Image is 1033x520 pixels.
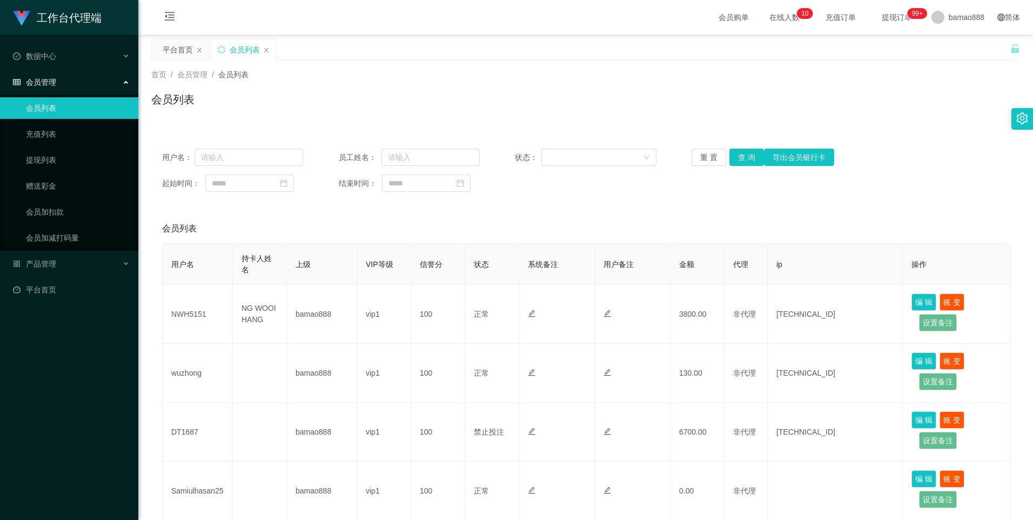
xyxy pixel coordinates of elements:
td: [TECHNICAL_ID] [768,403,903,462]
i: 图标: edit [528,369,535,376]
i: 图标: edit [603,486,611,494]
input: 请输入 [194,149,304,166]
td: 100 [411,344,465,403]
i: 图标: edit [528,310,535,317]
a: 提现列表 [26,149,130,171]
span: 非代理 [733,310,756,318]
span: 首页 [151,70,166,79]
span: 非代理 [733,486,756,495]
span: 上级 [296,260,311,269]
a: 图标: dashboard平台首页 [13,279,130,301]
span: 用户名 [171,260,194,269]
i: 图标: edit [528,486,535,494]
a: 会员加减打码量 [26,227,130,249]
i: 图标: edit [603,428,611,435]
sup: 10 [797,8,813,19]
span: 非代理 [733,369,756,377]
a: 会员加扣款 [26,201,130,223]
span: 正常 [474,310,489,318]
span: 用户名： [162,152,194,163]
i: 图标: table [13,78,21,86]
i: 图标: calendar [457,179,464,187]
td: 100 [411,403,465,462]
sup: 1049 [908,8,927,19]
span: 提现订单 [876,14,917,21]
span: 状态 [474,260,489,269]
button: 账 变 [940,470,964,488]
span: 正常 [474,486,489,495]
input: 请输入 [381,149,480,166]
span: 会员列表 [218,70,249,79]
span: 会员管理 [13,78,56,86]
span: / [212,70,214,79]
span: 数据中心 [13,52,56,61]
span: 充值订单 [820,14,861,21]
i: 图标: sync [218,46,225,54]
td: NG WOOI HANG [233,285,287,344]
div: 会员列表 [230,39,260,60]
a: 充值列表 [26,123,130,145]
td: bamao888 [287,285,357,344]
i: 图标: appstore-o [13,260,21,268]
span: 状态： [515,152,541,163]
td: NWH5151 [163,285,233,344]
i: 图标: check-circle-o [13,52,21,60]
span: 金额 [679,260,694,269]
span: 员工姓名： [339,152,382,163]
h1: 会员列表 [151,91,194,108]
button: 编 辑 [911,470,936,488]
a: 会员列表 [26,97,130,119]
span: VIP等级 [366,260,393,269]
a: 工作台代理端 [13,13,102,22]
span: 在线人数 [764,14,805,21]
td: 6700.00 [670,403,725,462]
button: 编 辑 [911,294,936,311]
i: 图标: edit [603,369,611,376]
td: vip1 [357,403,411,462]
i: 图标: close [263,47,270,54]
td: 130.00 [670,344,725,403]
span: 持卡人姓名 [242,254,272,274]
i: 图标: setting [1016,112,1028,124]
div: 平台首页 [163,39,193,60]
i: 图标: edit [603,310,611,317]
td: vip1 [357,344,411,403]
button: 查 询 [729,149,764,166]
td: bamao888 [287,403,357,462]
td: wuzhong [163,344,233,403]
button: 账 变 [940,352,964,370]
span: 结束时间： [339,178,382,189]
button: 编 辑 [911,352,936,370]
span: 禁止投注 [474,428,504,436]
td: DT1687 [163,403,233,462]
span: 信誉分 [420,260,442,269]
span: 起始时间： [162,178,205,189]
span: 会员管理 [177,70,207,79]
button: 设置备注 [919,373,957,390]
p: 0 [805,8,809,19]
button: 重 置 [692,149,726,166]
button: 导出会员银行卡 [764,149,834,166]
i: 图标: close [196,47,203,54]
i: 图标: down [643,154,650,162]
span: 系统备注 [528,260,558,269]
span: 产品管理 [13,259,56,268]
span: / [171,70,173,79]
i: 图标: global [997,14,1005,21]
td: [TECHNICAL_ID] [768,344,903,403]
span: 会员列表 [162,222,197,235]
span: 操作 [911,260,927,269]
img: logo.9652507e.png [13,11,30,26]
h1: 工作台代理端 [37,1,102,35]
button: 账 变 [940,411,964,429]
i: 图标: edit [528,428,535,435]
td: 3800.00 [670,285,725,344]
button: 账 变 [940,294,964,311]
td: bamao888 [287,344,357,403]
button: 编 辑 [911,411,936,429]
button: 设置备注 [919,491,957,508]
button: 设置备注 [919,432,957,449]
i: 图标: menu-fold [151,1,188,35]
td: [TECHNICAL_ID] [768,285,903,344]
span: 正常 [474,369,489,377]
